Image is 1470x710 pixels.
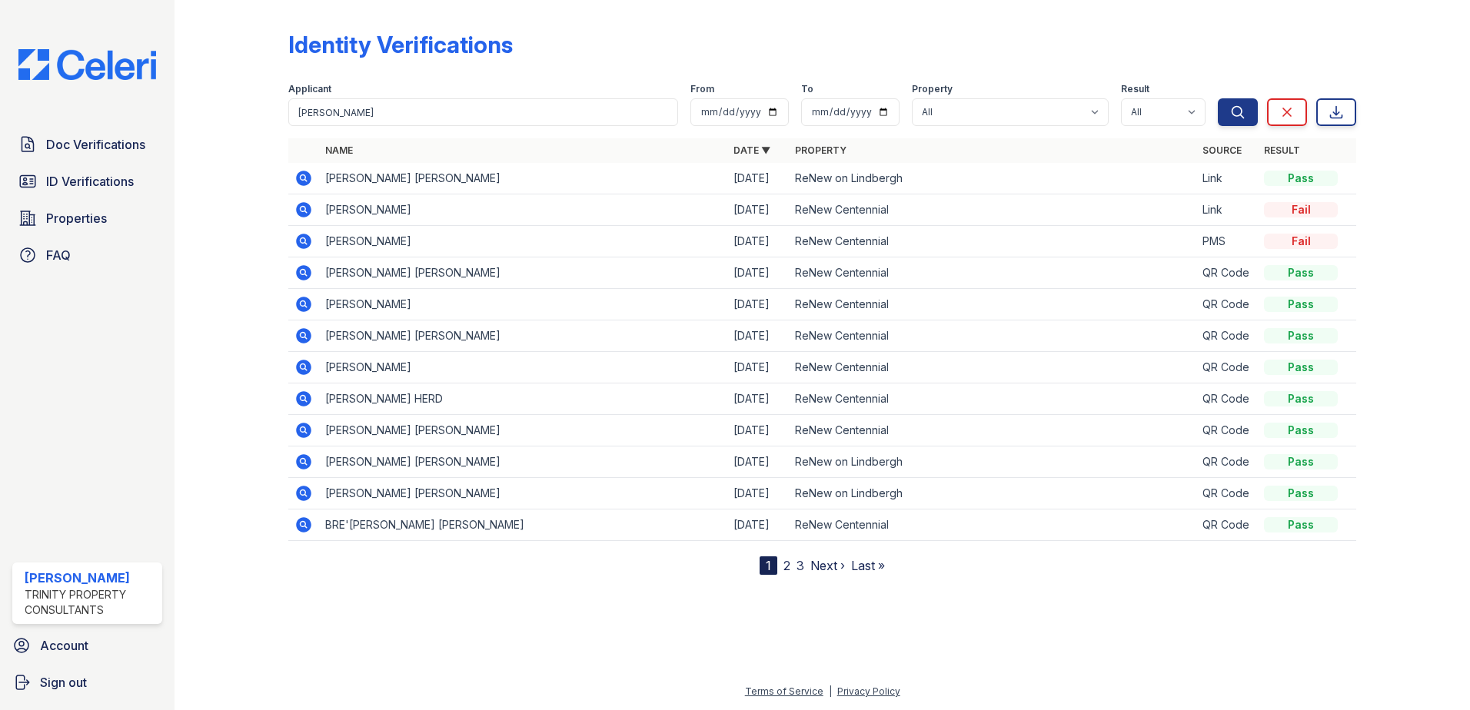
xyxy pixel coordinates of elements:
td: Link [1196,163,1258,194]
a: Result [1264,144,1300,156]
td: Link [1196,194,1258,226]
a: Name [325,144,353,156]
td: [DATE] [727,163,789,194]
td: [PERSON_NAME] [PERSON_NAME] [319,446,727,478]
div: Pass [1264,360,1338,375]
div: Pass [1264,328,1338,343]
td: QR Code [1196,257,1258,289]
td: ReNew Centennial [789,320,1197,352]
a: Properties [12,203,162,234]
a: Doc Verifications [12,129,162,160]
div: Pass [1264,297,1338,312]
div: Pass [1264,391,1338,406]
span: ID Verifications [46,172,134,191]
label: From [690,83,714,95]
td: [PERSON_NAME] HERD [319,383,727,415]
div: [PERSON_NAME] [25,569,156,587]
div: Pass [1264,486,1338,501]
div: Fail [1264,234,1338,249]
td: ReNew Centennial [789,289,1197,320]
div: Pass [1264,265,1338,280]
td: QR Code [1196,415,1258,446]
a: FAQ [12,240,162,270]
div: Pass [1264,517,1338,532]
a: Last » [851,558,885,573]
td: ReNew Centennial [789,352,1197,383]
td: ReNew on Lindbergh [789,446,1197,478]
td: QR Code [1196,478,1258,509]
td: [DATE] [727,415,789,446]
td: ReNew Centennial [789,226,1197,257]
div: Pass [1264,423,1338,438]
td: [DATE] [727,478,789,509]
span: Doc Verifications [46,135,145,154]
span: Properties [46,209,107,227]
input: Search by name or phone number [288,98,678,126]
label: To [801,83,813,95]
td: [PERSON_NAME] [319,289,727,320]
div: Pass [1264,171,1338,186]
a: Next › [810,558,845,573]
td: [DATE] [727,509,789,541]
td: [DATE] [727,289,789,320]
td: [PERSON_NAME] [319,352,727,383]
span: FAQ [46,246,71,264]
td: [PERSON_NAME] [319,194,727,226]
a: 3 [797,558,804,573]
a: Source [1202,144,1242,156]
td: QR Code [1196,383,1258,415]
td: PMS [1196,226,1258,257]
td: BRE'[PERSON_NAME] [PERSON_NAME] [319,509,727,541]
td: [PERSON_NAME] [PERSON_NAME] [319,163,727,194]
td: [DATE] [727,352,789,383]
a: 2 [783,558,790,573]
td: ReNew Centennial [789,257,1197,289]
td: ReNew on Lindbergh [789,163,1197,194]
td: QR Code [1196,320,1258,352]
td: ReNew Centennial [789,415,1197,446]
td: [DATE] [727,383,789,415]
td: [PERSON_NAME] [PERSON_NAME] [319,478,727,509]
td: ReNew on Lindbergh [789,478,1197,509]
div: | [829,685,832,697]
a: Privacy Policy [837,685,900,697]
td: [PERSON_NAME] [PERSON_NAME] [319,415,727,446]
td: ReNew Centennial [789,509,1197,541]
td: ReNew Centennial [789,383,1197,415]
label: Property [912,83,953,95]
div: Trinity Property Consultants [25,587,156,618]
td: QR Code [1196,446,1258,478]
a: Account [6,630,168,661]
td: QR Code [1196,352,1258,383]
div: Fail [1264,202,1338,217]
div: Identity Verifications [288,31,513,58]
td: [PERSON_NAME] [PERSON_NAME] [319,257,727,289]
a: Property [795,144,846,156]
div: Pass [1264,454,1338,469]
a: ID Verifications [12,166,162,197]
td: [DATE] [727,257,789,289]
td: QR Code [1196,509,1258,541]
td: [DATE] [727,226,789,257]
a: Terms of Service [745,685,823,697]
label: Result [1121,83,1149,95]
img: CE_Logo_Blue-a8612792a0a2168367f1c8372b55b34899dd931a85d93a1a3d3e32e68fde9ad4.png [6,49,168,80]
td: [PERSON_NAME] [PERSON_NAME] [319,320,727,352]
a: Sign out [6,667,168,698]
label: Applicant [288,83,331,95]
td: [DATE] [727,194,789,226]
td: ReNew Centennial [789,194,1197,226]
div: 1 [760,556,777,575]
a: Date ▼ [733,144,770,156]
td: [DATE] [727,446,789,478]
td: [DATE] [727,320,789,352]
span: Account [40,636,88,655]
span: Sign out [40,673,87,692]
td: QR Code [1196,289,1258,320]
td: [PERSON_NAME] [319,226,727,257]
